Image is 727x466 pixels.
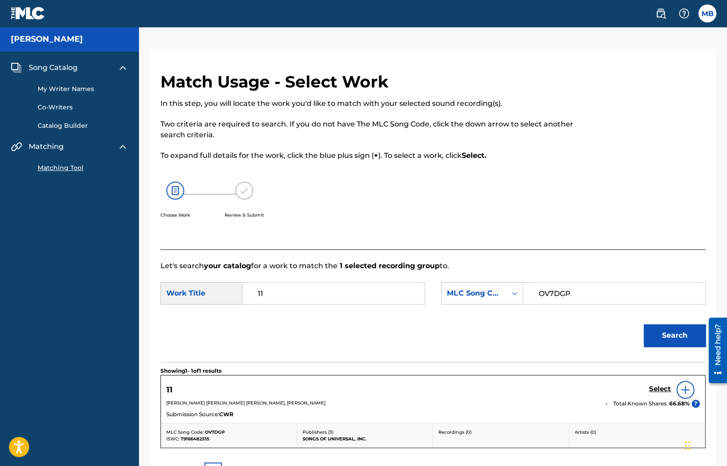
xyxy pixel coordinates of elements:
p: SONGS OF UNIVERSAL, INC. [303,436,428,442]
p: Showing 1 - 1 of 1 results [160,367,221,375]
p: Let's search for a work to match the to. [160,261,705,271]
button: Search [644,324,705,347]
a: My Writer Names [38,84,128,94]
span: OV7DGP [205,429,225,435]
p: Publishers ( 3 ) [303,429,428,436]
img: info [680,384,691,395]
iframe: Chat Widget [682,423,727,466]
span: MLC Song Code: [166,429,203,435]
span: T9166482515 [181,436,209,442]
strong: your catalog [204,261,251,270]
p: Artists ( 0 ) [575,429,700,436]
span: ? [692,400,700,408]
h5: Select [649,385,671,393]
span: Submission Source: [166,410,219,418]
a: Matching Tool [38,163,128,173]
h5: 11 [166,385,173,395]
span: CWR [219,410,234,418]
h2: Match Usage - Select Work [160,72,393,92]
p: Choose Work [160,212,190,218]
div: User Menu [698,4,716,22]
a: Song CatalogSong Catalog [11,62,78,73]
img: 26af456c4569493f7445.svg [166,182,184,200]
a: Co-Writers [38,103,128,112]
span: Song Catalog [29,62,78,73]
img: MLC Logo [11,7,45,20]
p: Review & Submit [225,212,264,218]
strong: + [374,151,378,160]
div: Drag [685,432,690,459]
span: Total Known Shares: [613,400,669,408]
img: help [679,8,689,19]
form: Search Form [160,271,705,362]
div: MLC Song Code [447,288,501,299]
img: 173f8e8b57e69610e344.svg [235,182,253,200]
span: Matching [29,141,64,152]
strong: Select. [462,151,486,160]
img: Matching [11,141,22,152]
p: Two criteria are required to search. If you do not have The MLC Song Code, click the down arrow t... [160,119,580,140]
p: In this step, you will locate the work you'd like to match with your selected sound recording(s). [160,98,580,109]
iframe: Resource Center [702,314,727,388]
strong: 1 selected recording group [338,261,440,270]
p: To expand full details for the work, click the blue plus sign ( ). To select a work, click [160,150,580,161]
span: [PERSON_NAME] [PERSON_NAME] [PERSON_NAME], [PERSON_NAME] [166,400,325,406]
a: Catalog Builder [38,121,128,131]
p: Recordings ( 0 ) [438,429,563,436]
span: ISWC: [166,436,179,442]
a: Public Search [652,4,670,22]
span: 66.68 % [669,400,690,408]
h5: Troy Verges [11,34,83,44]
div: Help [675,4,693,22]
img: expand [117,62,128,73]
img: Song Catalog [11,62,22,73]
img: search [655,8,666,19]
img: expand [117,141,128,152]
